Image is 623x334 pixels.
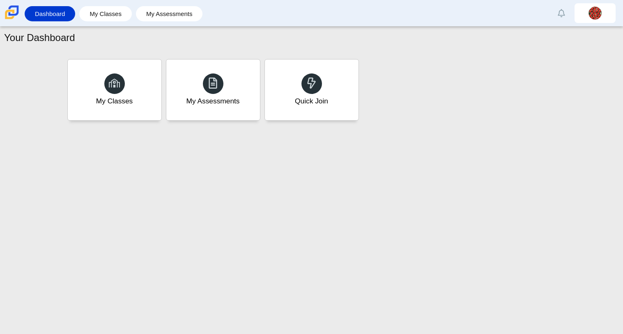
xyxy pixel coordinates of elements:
a: My Classes [83,6,128,21]
a: My Classes [67,59,162,121]
div: My Assessments [186,96,240,106]
a: Carmen School of Science & Technology [3,15,21,22]
a: My Assessments [140,6,199,21]
h1: Your Dashboard [4,31,75,45]
a: Alerts [552,4,570,22]
img: Carmen School of Science & Technology [3,4,21,21]
div: Quick Join [295,96,328,106]
a: Dashboard [29,6,71,21]
a: My Assessments [166,59,260,121]
img: dasia.hillard.8gncUz [589,7,602,20]
a: Quick Join [264,59,359,121]
a: dasia.hillard.8gncUz [575,3,616,23]
div: My Classes [96,96,133,106]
